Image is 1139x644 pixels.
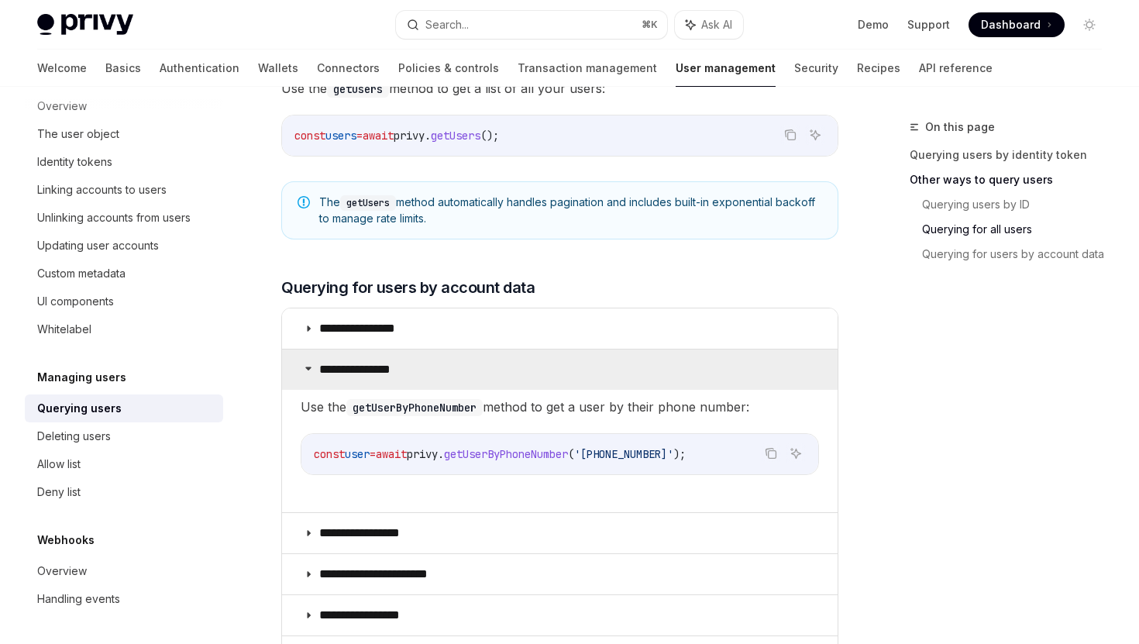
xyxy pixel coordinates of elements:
button: Ask AI [805,125,825,145]
code: getUsers [327,81,389,98]
span: Ask AI [701,17,732,33]
a: Security [794,50,838,87]
a: Linking accounts to users [25,176,223,204]
a: API reference [919,50,993,87]
a: Connectors [317,50,380,87]
a: Recipes [857,50,900,87]
button: Ask AI [786,443,806,463]
span: users [325,129,356,143]
span: '[PHONE_NUMBER]' [574,447,673,461]
a: Updating user accounts [25,232,223,260]
a: Welcome [37,50,87,87]
a: Policies & controls [398,50,499,87]
div: Deny list [37,483,81,501]
a: Deny list [25,478,223,506]
span: . [438,447,444,461]
a: Querying users [25,394,223,422]
a: Other ways to query users [910,167,1114,192]
span: const [294,129,325,143]
a: The user object [25,120,223,148]
span: On this page [925,118,995,136]
a: Transaction management [518,50,657,87]
span: getUsers [431,129,480,143]
span: = [356,129,363,143]
span: user [345,447,370,461]
button: Ask AI [675,11,743,39]
span: privy [394,129,425,143]
button: Copy the contents from the code block [780,125,800,145]
button: Toggle dark mode [1077,12,1102,37]
span: Querying for users by account data [281,277,535,298]
a: Unlinking accounts from users [25,204,223,232]
span: The method automatically handles pagination and includes built-in exponential backoff to manage r... [319,195,822,226]
span: getUserByPhoneNumber [444,447,568,461]
a: Authentication [160,50,239,87]
div: Overview [37,562,87,580]
div: Custom metadata [37,264,126,283]
div: Search... [425,15,469,34]
a: Querying for users by account data [922,242,1114,267]
details: **** **** *****Use thegetUserByPhoneNumbermethod to get a user by their phone number:Copy the con... [282,349,838,512]
a: User management [676,50,776,87]
a: Handling events [25,585,223,613]
a: Custom metadata [25,260,223,288]
div: Updating user accounts [37,236,159,255]
div: Querying users [37,399,122,418]
div: Unlinking accounts from users [37,208,191,227]
a: Allow list [25,450,223,478]
a: Querying for all users [922,217,1114,242]
a: Wallets [258,50,298,87]
div: Handling events [37,590,120,608]
h5: Managing users [37,368,126,387]
a: Dashboard [969,12,1065,37]
span: const [314,447,345,461]
a: Overview [25,557,223,585]
img: light logo [37,14,133,36]
span: . [425,129,431,143]
a: Demo [858,17,889,33]
span: ⌘ K [642,19,658,31]
span: privy [407,447,438,461]
span: Use the method to get a user by their phone number: [301,396,819,418]
button: Search...⌘K [396,11,666,39]
span: ( [568,447,574,461]
a: Querying users by identity token [910,143,1114,167]
div: The user object [37,125,119,143]
span: await [363,129,394,143]
span: ); [673,447,686,461]
a: Support [907,17,950,33]
a: Querying users by ID [922,192,1114,217]
a: Basics [105,50,141,87]
svg: Note [298,196,310,208]
span: = [370,447,376,461]
span: await [376,447,407,461]
a: Whitelabel [25,315,223,343]
code: getUserByPhoneNumber [346,399,483,416]
div: Allow list [37,455,81,474]
code: getUsers [340,195,396,211]
div: Linking accounts to users [37,181,167,199]
div: Whitelabel [37,320,91,339]
h5: Webhooks [37,531,95,549]
div: Identity tokens [37,153,112,171]
span: Dashboard [981,17,1041,33]
div: UI components [37,292,114,311]
span: Use the method to get a list of all your users: [281,77,838,99]
a: UI components [25,288,223,315]
button: Copy the contents from the code block [761,443,781,463]
a: Identity tokens [25,148,223,176]
span: (); [480,129,499,143]
a: Deleting users [25,422,223,450]
div: Deleting users [37,427,111,446]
